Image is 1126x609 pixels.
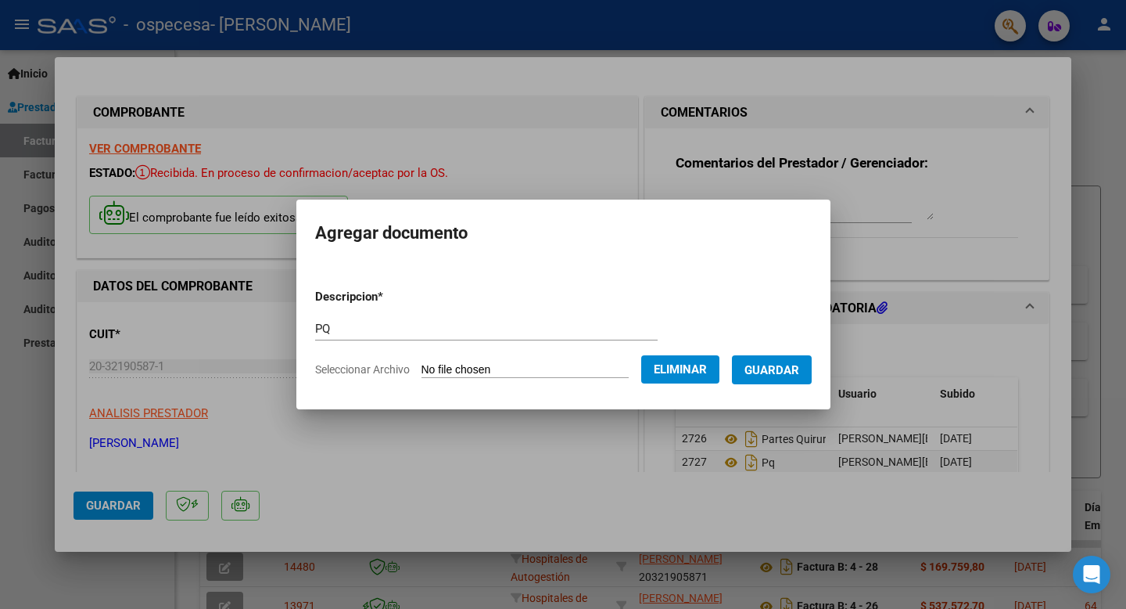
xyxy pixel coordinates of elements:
span: Guardar [744,363,799,377]
span: Seleccionar Archivo [315,363,410,376]
button: Guardar [732,355,812,384]
div: Open Intercom Messenger [1073,556,1110,593]
button: Eliminar [641,355,719,384]
p: Descripcion [315,288,464,306]
span: Eliminar [654,362,707,377]
h2: Agregar documento [315,218,812,248]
